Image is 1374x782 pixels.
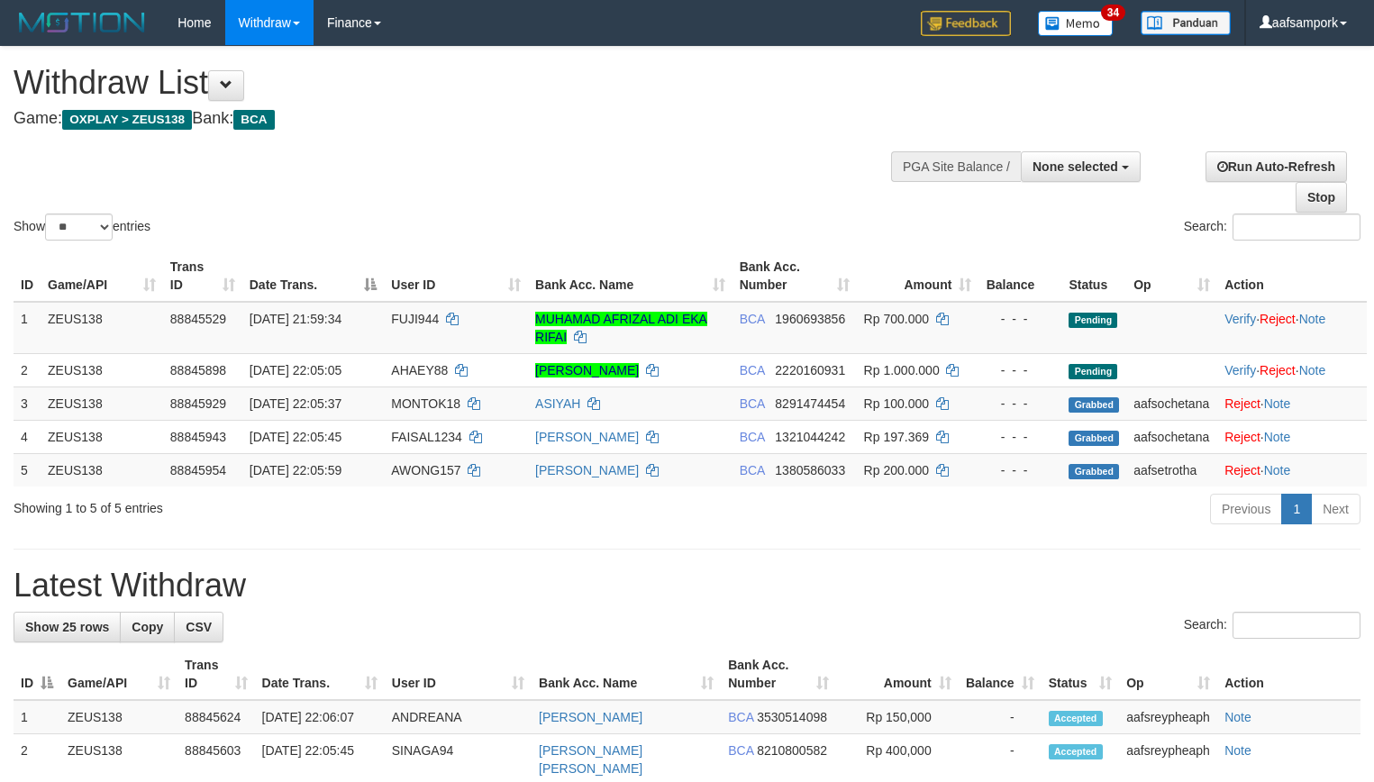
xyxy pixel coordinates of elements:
[1299,312,1326,326] a: Note
[242,250,385,302] th: Date Trans.: activate to sort column descending
[1260,312,1296,326] a: Reject
[1210,494,1282,524] a: Previous
[1042,649,1120,700] th: Status: activate to sort column ascending
[1101,5,1125,21] span: 34
[1061,250,1126,302] th: Status
[721,649,836,700] th: Bank Acc. Number: activate to sort column ascending
[177,649,254,700] th: Trans ID: activate to sort column ascending
[986,461,1054,479] div: - - -
[1233,612,1360,639] input: Search:
[539,710,642,724] a: [PERSON_NAME]
[1264,430,1291,444] a: Note
[535,463,639,477] a: [PERSON_NAME]
[255,649,385,700] th: Date Trans.: activate to sort column ascending
[14,302,41,354] td: 1
[14,353,41,386] td: 2
[1296,182,1347,213] a: Stop
[864,430,929,444] span: Rp 197.369
[1119,649,1217,700] th: Op: activate to sort column ascending
[1069,464,1119,479] span: Grabbed
[836,649,959,700] th: Amount: activate to sort column ascending
[1217,649,1360,700] th: Action
[740,463,765,477] span: BCA
[775,312,845,326] span: Copy 1960693856 to clipboard
[174,612,223,642] a: CSV
[1119,700,1217,734] td: aafsreypheaph
[391,312,439,326] span: FUJI944
[539,743,642,776] a: [PERSON_NAME] [PERSON_NAME]
[14,250,41,302] th: ID
[250,312,341,326] span: [DATE] 21:59:34
[1049,711,1103,726] span: Accepted
[384,250,528,302] th: User ID: activate to sort column ascending
[1021,151,1141,182] button: None selected
[41,453,163,486] td: ZEUS138
[14,649,60,700] th: ID: activate to sort column descending
[1069,397,1119,413] span: Grabbed
[14,492,559,517] div: Showing 1 to 5 of 5 entries
[1264,396,1291,411] a: Note
[740,396,765,411] span: BCA
[1184,612,1360,639] label: Search:
[1217,302,1367,354] td: · ·
[170,430,226,444] span: 88845943
[1299,363,1326,377] a: Note
[959,700,1042,734] td: -
[255,700,385,734] td: [DATE] 22:06:07
[25,620,109,634] span: Show 25 rows
[250,396,341,411] span: [DATE] 22:05:37
[41,386,163,420] td: ZEUS138
[391,363,448,377] span: AHAEY88
[391,430,462,444] span: FAISAL1234
[14,110,898,128] h4: Game: Bank:
[60,649,177,700] th: Game/API: activate to sort column ascending
[60,700,177,734] td: ZEUS138
[1126,250,1217,302] th: Op: activate to sort column ascending
[857,250,979,302] th: Amount: activate to sort column ascending
[959,649,1042,700] th: Balance: activate to sort column ascending
[1224,363,1256,377] a: Verify
[14,214,150,241] label: Show entries
[775,430,845,444] span: Copy 1321044242 to clipboard
[41,250,163,302] th: Game/API: activate to sort column ascending
[864,396,929,411] span: Rp 100.000
[864,312,929,326] span: Rp 700.000
[1224,463,1260,477] a: Reject
[1311,494,1360,524] a: Next
[732,250,857,302] th: Bank Acc. Number: activate to sort column ascending
[385,649,532,700] th: User ID: activate to sort column ascending
[1217,453,1367,486] td: ·
[1069,313,1117,328] span: Pending
[535,396,580,411] a: ASIYAH
[45,214,113,241] select: Showentries
[41,420,163,453] td: ZEUS138
[1141,11,1231,35] img: panduan.png
[14,700,60,734] td: 1
[535,363,639,377] a: [PERSON_NAME]
[14,453,41,486] td: 5
[986,361,1054,379] div: - - -
[986,428,1054,446] div: - - -
[1217,250,1367,302] th: Action
[1038,11,1114,36] img: Button%20Memo.svg
[1233,214,1360,241] input: Search:
[250,430,341,444] span: [DATE] 22:05:45
[163,250,242,302] th: Trans ID: activate to sort column ascending
[41,353,163,386] td: ZEUS138
[170,363,226,377] span: 88845898
[41,302,163,354] td: ZEUS138
[1281,494,1312,524] a: 1
[170,463,226,477] span: 88845954
[1224,396,1260,411] a: Reject
[1069,364,1117,379] span: Pending
[14,420,41,453] td: 4
[1224,430,1260,444] a: Reject
[775,396,845,411] span: Copy 8291474454 to clipboard
[1224,312,1256,326] a: Verify
[1126,386,1217,420] td: aafsochetana
[14,386,41,420] td: 3
[1126,420,1217,453] td: aafsochetana
[14,612,121,642] a: Show 25 rows
[532,649,721,700] th: Bank Acc. Name: activate to sort column ascending
[233,110,274,130] span: BCA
